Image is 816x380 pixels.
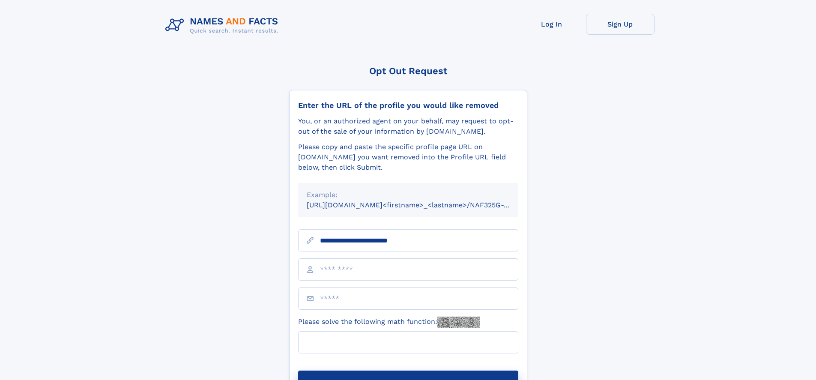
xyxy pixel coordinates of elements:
div: Please copy and paste the specific profile page URL on [DOMAIN_NAME] you want removed into the Pr... [298,142,518,173]
div: Opt Out Request [289,66,527,76]
img: Logo Names and Facts [162,14,285,37]
div: Example: [307,190,510,200]
a: Log In [517,14,586,35]
div: Enter the URL of the profile you would like removed [298,101,518,110]
label: Please solve the following math function: [298,317,480,328]
a: Sign Up [586,14,655,35]
div: You, or an authorized agent on your behalf, may request to opt-out of the sale of your informatio... [298,116,518,137]
small: [URL][DOMAIN_NAME]<firstname>_<lastname>/NAF325G-xxxxxxxx [307,201,535,209]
